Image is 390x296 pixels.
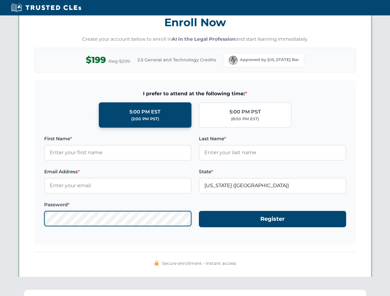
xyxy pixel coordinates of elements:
[86,53,106,67] span: $199
[199,178,346,193] input: Florida (FL)
[44,90,346,98] span: I prefer to attend at the following time:
[44,178,191,193] input: Enter your email
[44,201,191,208] label: Password
[229,56,237,64] img: Florida Bar
[137,56,216,63] span: 2.5 General and Technology Credits
[199,211,346,227] button: Register
[34,13,356,32] h3: Enroll Now
[9,3,83,12] img: Trusted CLEs
[44,145,191,160] input: Enter your first name
[199,168,346,175] label: State
[129,108,161,116] div: 5:00 PM EST
[199,145,346,160] input: Enter your last name
[231,116,259,122] div: (8:00 PM EST)
[108,58,130,65] span: Reg $299
[154,261,159,265] img: 🔒
[44,135,191,142] label: First Name
[44,168,191,175] label: Email Address
[34,36,356,43] p: Create your account below to enroll in and start learning immediately.
[162,260,236,267] span: Secure enrollment • Instant access
[229,108,261,116] div: 5:00 PM PST
[199,135,346,142] label: Last Name
[240,57,299,63] span: Approved by [US_STATE] Bar
[131,116,159,122] div: (2:00 PM PST)
[172,36,236,42] strong: AI in the Legal Profession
